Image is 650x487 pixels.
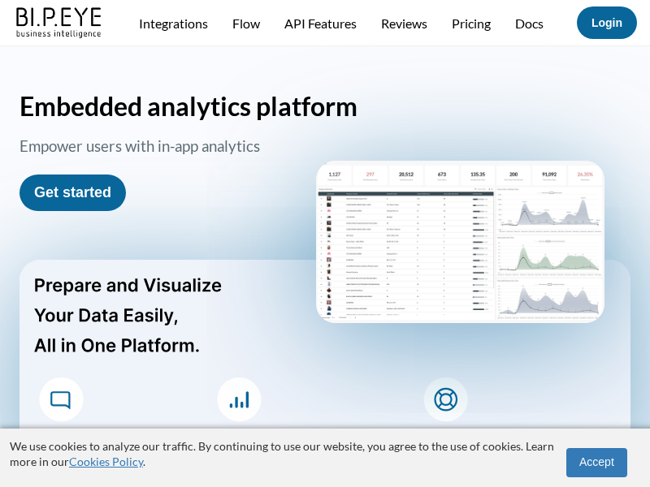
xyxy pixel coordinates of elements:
[10,438,554,470] p: We use cookies to analyze our traffic. By continuing to use our website, you agree to the use of ...
[381,15,427,31] a: Reviews
[19,175,126,211] button: Get started
[69,455,143,468] a: Cookies Policy
[316,161,604,323] img: homePageScreen2.png
[566,448,627,477] button: Accept
[452,15,491,31] a: Pricing
[577,6,637,39] button: Login
[515,15,544,31] a: Docs
[284,15,357,31] a: API Features
[19,137,308,160] h3: Empower users with in-app analytics
[139,15,208,31] a: Integrations
[13,3,106,40] img: bipeye-logo
[34,184,111,200] a: Get started
[591,16,622,29] a: Login
[19,90,630,122] h1: Embedded analytics platform
[232,15,260,31] a: Flow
